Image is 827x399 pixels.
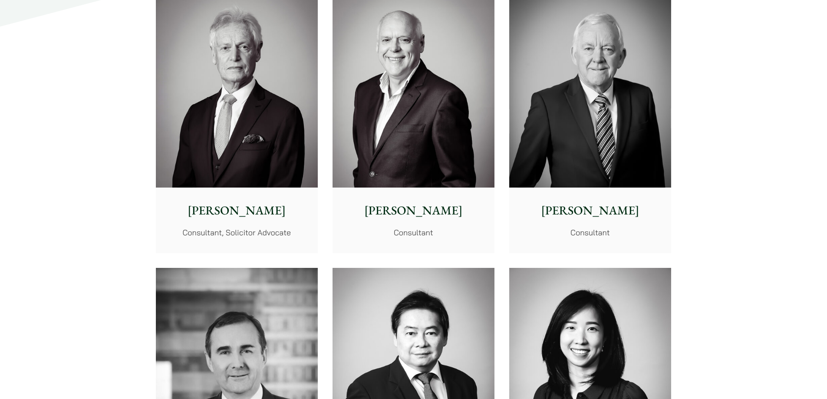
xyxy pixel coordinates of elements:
[516,227,664,238] p: Consultant
[163,201,311,220] p: [PERSON_NAME]
[516,201,664,220] p: [PERSON_NAME]
[339,227,488,238] p: Consultant
[339,201,488,220] p: [PERSON_NAME]
[163,227,311,238] p: Consultant, Solicitor Advocate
